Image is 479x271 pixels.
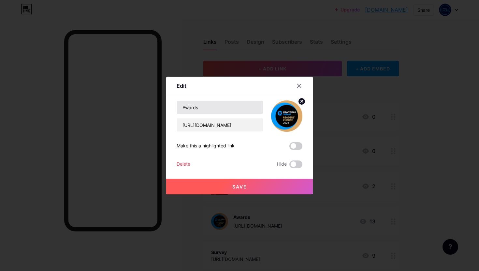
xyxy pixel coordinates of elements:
button: Save [166,179,313,194]
img: link_thumbnail [271,100,302,132]
div: Make this a highlighted link [177,142,235,150]
span: Hide [277,160,287,168]
div: Edit [177,82,186,90]
input: Title [177,101,263,114]
div: Delete [177,160,190,168]
span: Save [232,184,247,189]
input: URL [177,118,263,131]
